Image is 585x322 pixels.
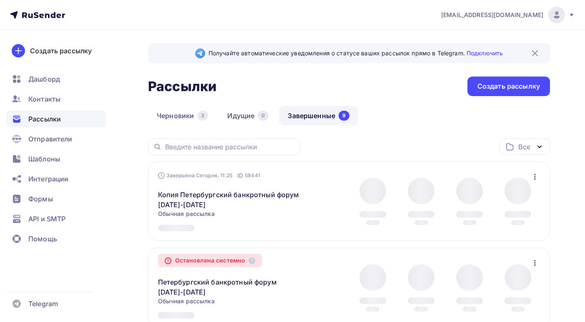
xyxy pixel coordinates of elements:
a: Завершенные9 [279,106,358,125]
span: Контакты [28,94,60,104]
a: Шаблоны [7,151,106,167]
span: Обычная рассылка [158,297,215,305]
span: Рассылки [28,114,61,124]
span: 58441 [245,171,260,180]
span: [EMAIL_ADDRESS][DOMAIN_NAME] [441,11,543,19]
a: [EMAIL_ADDRESS][DOMAIN_NAME] [441,7,575,23]
span: Обычная рассылка [158,210,215,218]
span: Отправители [28,134,73,144]
input: Введите название рассылки [165,142,295,151]
span: ID [237,171,243,180]
span: Дашборд [28,74,60,84]
span: Интеграции [28,174,68,184]
div: 3 [197,111,208,121]
a: Черновики3 [148,106,217,125]
span: Формы [28,194,53,204]
span: Получайте автоматические уведомления о статусе ваших рассылок прямо в Telegram. [208,49,503,57]
div: 0 [258,111,269,121]
a: Петербургский банкротный форум [DATE]-[DATE] [158,277,301,297]
span: Telegram [28,299,58,309]
img: Telegram [195,48,205,58]
a: Копия Петербургский банкротный форум [DATE]-[DATE] [158,190,301,210]
a: Формы [7,191,106,207]
a: Контакты [7,91,106,107]
div: Создать рассылку [477,82,540,91]
div: Остановлена системно [158,254,262,267]
a: Рассылки [7,111,106,127]
a: Отправители [7,131,106,147]
a: Подключить [467,50,503,57]
div: Создать рассылку [30,46,92,56]
span: Помощь [28,234,57,244]
button: Все [500,139,550,155]
span: Шаблоны [28,154,60,164]
h2: Рассылки [148,78,216,95]
div: 9 [339,111,349,121]
a: Идущие0 [218,106,277,125]
div: Все [518,142,530,152]
a: Дашборд [7,71,106,87]
div: Завершена Сегодня, 11:25 [158,171,260,180]
span: API и SMTP [28,214,65,224]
